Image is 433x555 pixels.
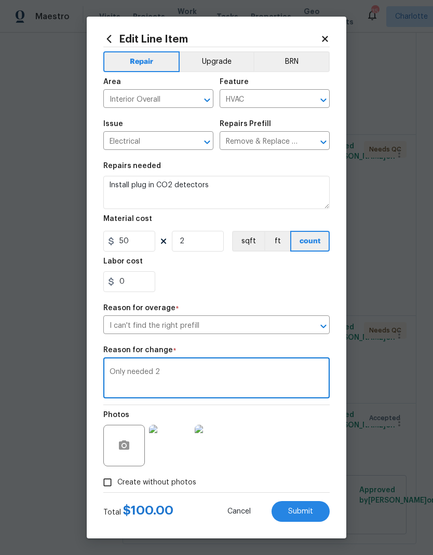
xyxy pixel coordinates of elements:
button: Open [316,135,331,149]
div: Total [103,505,173,518]
button: ft [264,231,290,252]
h5: Material cost [103,215,152,223]
h5: Reason for overage [103,304,175,312]
button: count [290,231,330,252]
h5: Repairs needed [103,162,161,170]
button: Open [316,319,331,334]
h5: Feature [220,78,249,86]
h5: Reason for change [103,346,173,354]
button: sqft [232,231,264,252]
textarea: Only needed 2 [110,368,323,390]
input: Select a reason for overage [103,318,301,334]
h2: Edit Line Item [103,33,320,45]
button: Submit [272,501,330,522]
h5: Labor cost [103,258,143,265]
h5: Photos [103,411,129,419]
button: Open [200,135,214,149]
textarea: Install plug in CO2 detectors [103,176,330,209]
button: Upgrade [180,51,254,72]
span: Create without photos [117,477,196,488]
span: Submit [288,508,313,516]
span: Cancel [227,508,251,516]
h5: Repairs Prefill [220,120,271,128]
button: BRN [253,51,330,72]
h5: Issue [103,120,123,128]
button: Open [200,93,214,107]
h5: Area [103,78,121,86]
button: Cancel [211,501,267,522]
button: Open [316,93,331,107]
span: $ 100.00 [123,504,173,517]
button: Repair [103,51,180,72]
